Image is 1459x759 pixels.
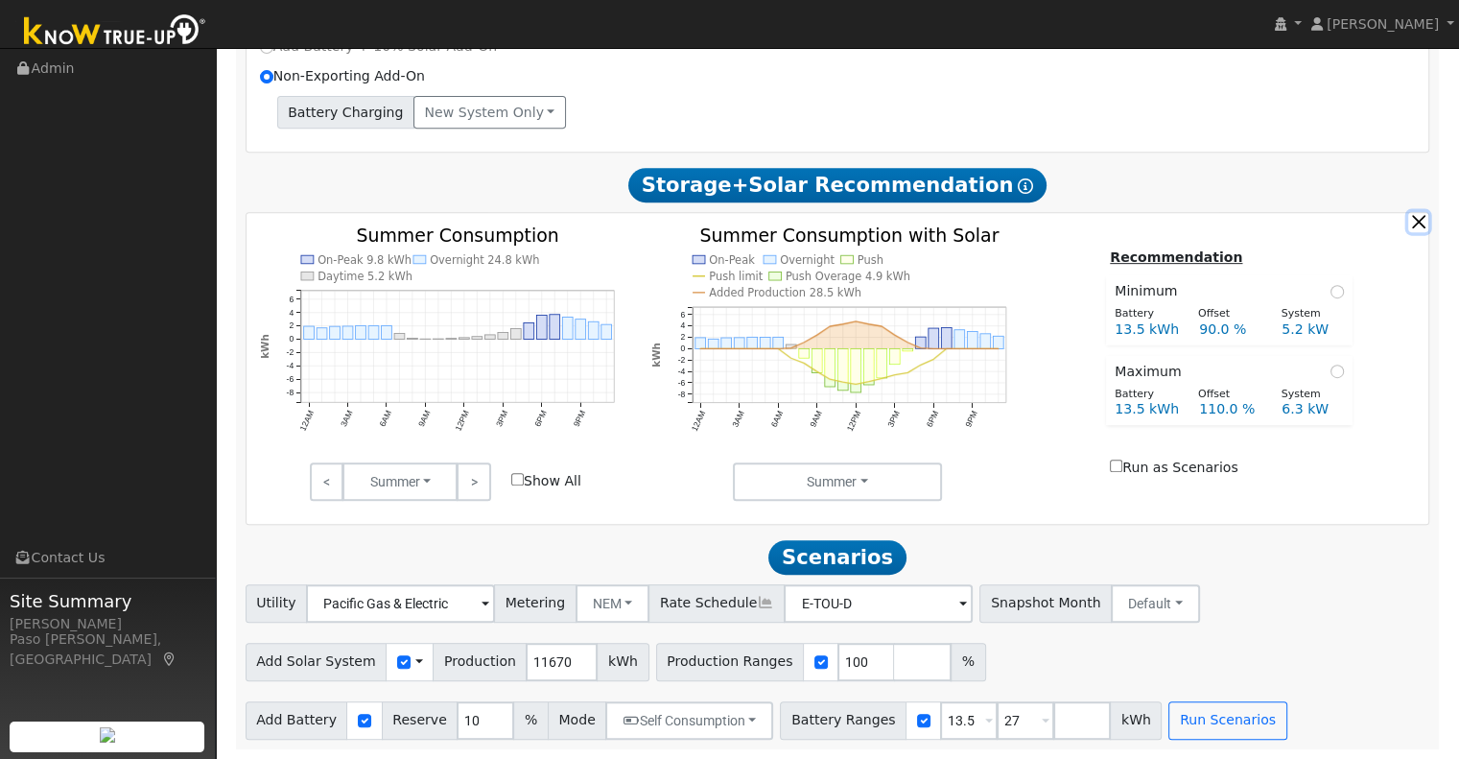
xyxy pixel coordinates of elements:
rect: onclick="" [942,327,953,348]
rect: onclick="" [709,339,719,348]
circle: onclick="" [751,346,754,349]
label: Show All [511,471,581,491]
img: Know True-Up [14,11,216,54]
text: 6PM [925,409,941,428]
button: New system only [413,96,566,129]
rect: onclick="" [601,324,612,339]
circle: onclick="" [906,341,909,344]
rect: onclick="" [799,348,810,358]
button: Summer [733,463,943,501]
text: Summer Consumption with Solar [700,224,1000,245]
circle: onclick="" [906,371,909,374]
span: Production Ranges [656,643,804,681]
circle: onclick="" [920,363,923,366]
span: Battery Charging [277,96,414,129]
rect: onclick="" [735,338,745,349]
text: -4 [286,361,294,370]
text: 0 [289,334,294,344]
span: Mode [548,701,606,740]
text: -6 [678,377,686,387]
button: Summer [342,463,458,501]
div: 5.2 kW [1272,320,1354,340]
div: Paso [PERSON_NAME], [GEOGRAPHIC_DATA] [10,629,205,670]
rect: onclick="" [303,326,314,340]
label: Run as Scenarios [1110,458,1237,478]
a: Map [161,652,178,667]
rect: onclick="" [408,338,418,339]
span: [PERSON_NAME] [1327,16,1439,32]
rect: onclick="" [929,328,939,348]
rect: onclick="" [994,336,1004,348]
text: 6 [289,294,294,303]
circle: onclick="" [803,362,806,365]
circle: onclick="" [712,346,715,349]
rect: onclick="" [761,337,771,348]
text: -2 [286,347,294,357]
circle: onclick="" [881,324,883,327]
button: Run Scenarios [1168,701,1286,740]
text: 3PM [886,409,903,428]
circle: onclick="" [958,346,961,349]
div: System [1271,306,1354,322]
span: Battery Ranges [780,701,906,740]
text: 2 [289,320,294,330]
div: 90.0 % [1189,320,1272,340]
rect: onclick="" [916,337,927,348]
span: Metering [494,584,577,623]
text: -8 [678,389,686,398]
text: -4 [678,367,686,376]
rect: onclick="" [954,329,965,348]
circle: onclick="" [789,346,792,349]
rect: onclick="" [459,338,470,340]
input: Select a Utility [306,584,495,623]
text: 9PM [964,409,980,428]
text: Added Production 28.5 kWh [710,286,862,299]
text: On-Peak 9.8 kWh [318,252,412,266]
text: 4 [681,320,686,330]
rect: onclick="" [498,332,508,339]
rect: onclick="" [368,325,379,339]
rect: onclick="" [980,334,991,349]
span: Storage+Solar Recommendation [628,168,1047,202]
div: Offset [1188,387,1271,403]
input: Non-Exporting Add-On [260,70,273,83]
rect: onclick="" [747,337,758,348]
div: [PERSON_NAME] [10,614,205,634]
circle: onclick="" [867,322,870,325]
div: 13.5 kWh [1105,399,1189,419]
div: 13.5 kWh [1105,320,1189,340]
span: Rate Schedule [648,584,785,623]
rect: onclick="" [524,322,534,339]
text: 0 [681,344,686,353]
circle: onclick="" [984,346,987,349]
span: Site Summary [10,588,205,614]
text: Push Overage 4.9 kWh [786,270,910,283]
rect: onclick="" [537,315,548,339]
text: 9PM [572,409,588,428]
text: Summer Consumption [356,224,559,245]
span: Snapshot Month [979,584,1112,623]
i: Show Help [1018,178,1033,194]
a: < [310,463,343,501]
rect: onclick="" [890,348,901,364]
text: 3AM [731,409,747,428]
rect: onclick="" [329,326,340,339]
text: On-Peak [710,252,756,266]
circle: onclick="" [946,346,949,349]
circle: onclick="" [815,369,818,372]
span: Production [433,643,527,681]
span: kWh [1110,701,1162,740]
text: 3AM [339,409,355,428]
div: 110.0 % [1189,399,1272,419]
img: retrieve [100,727,115,743]
rect: onclick="" [472,337,482,340]
text: 9AM [809,409,825,428]
rect: onclick="" [787,344,797,348]
rect: onclick="" [550,315,560,340]
text: 12PM [845,409,863,433]
text: -2 [678,355,686,365]
circle: onclick="" [841,380,844,383]
input: Run as Scenarios [1110,460,1122,472]
button: Default [1111,584,1200,623]
text: -6 [286,374,294,384]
